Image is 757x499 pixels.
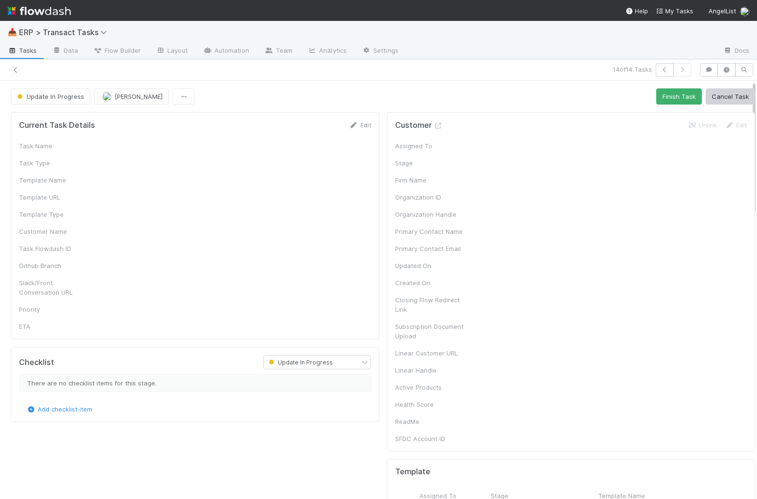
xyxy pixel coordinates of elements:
a: Automation [195,44,257,59]
span: My Tasks [656,7,693,15]
h5: Current Task Details [19,121,95,130]
img: avatar_ec9c1780-91d7-48bb-898e-5f40cebd5ff8.png [740,7,749,16]
h5: Template [395,467,430,477]
div: Assigned To [395,141,466,151]
span: 📥 [8,28,17,36]
a: My Tasks [656,6,693,16]
div: Task Name [19,141,90,151]
a: Flow Builder [86,44,148,59]
div: Organization Handle [395,210,466,219]
button: Update In Progress [11,88,90,105]
div: Github Branch [19,261,90,270]
span: Update In Progress [267,359,333,366]
div: ReadMe [395,417,466,426]
span: AngelList [708,7,736,15]
div: Subscription Document Upload [395,322,466,341]
a: Data [45,44,86,59]
div: Help [625,6,648,16]
img: avatar_ec9c1780-91d7-48bb-898e-5f40cebd5ff8.png [102,92,112,101]
div: There are no checklist items for this stage. [19,374,371,392]
div: Template Type [19,210,90,219]
div: Organization ID [395,192,466,202]
span: 14 of 14 Tasks [613,65,652,74]
a: Add checklist item [26,405,92,413]
a: Unlink [688,121,717,129]
span: Update In Progress [15,93,84,100]
span: Flow Builder [93,46,141,55]
span: ERP > Transact Tasks [19,28,112,37]
div: SFDC Account ID [395,434,466,443]
img: logo-inverted-e16ddd16eac7371096b0.svg [8,3,71,19]
a: Team [257,44,300,59]
div: Template URL [19,192,90,202]
button: Finish Task [656,88,702,105]
div: Created On [395,278,466,288]
span: Tasks [8,46,37,55]
h5: Checklist [19,358,54,367]
div: Priority [19,305,90,314]
div: Task Type [19,158,90,168]
a: Analytics [300,44,354,59]
div: Firm Name [395,175,466,185]
div: Slack/Front Conversation URL [19,278,90,297]
div: ETA [19,322,90,331]
div: Health Score [395,400,466,409]
h5: Customer [395,121,443,130]
a: Edit [349,121,371,129]
div: Task Flowdash ID [19,244,90,253]
div: Active Products [395,383,466,392]
button: Cancel Task [706,88,755,105]
div: Linear Handle [395,365,466,375]
div: Stage [395,158,466,168]
div: Updated On [395,261,466,270]
a: Layout [148,44,195,59]
a: Edit [725,121,747,129]
div: Template Name [19,175,90,185]
button: [PERSON_NAME] [94,88,169,105]
div: Primary Contact Name [395,227,466,236]
div: Customer Name [19,227,90,236]
span: [PERSON_NAME] [115,93,163,100]
div: Primary Contact Email [395,244,466,253]
div: Linear Customer URL [395,348,466,358]
div: Closing Flow Redirect Link [395,295,466,314]
a: Settings [354,44,406,59]
a: Docs [716,44,757,59]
